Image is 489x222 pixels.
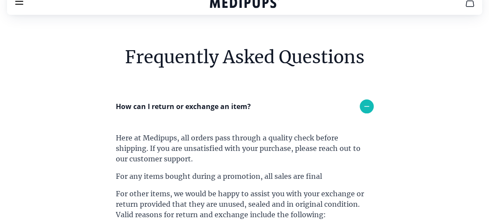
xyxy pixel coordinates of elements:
[116,44,374,70] h6: Frequently Asked Questions
[116,133,374,164] p: Here at Medipups, all orders pass through a quality check before shipping. If you are unsatisfied...
[116,188,374,220] p: For other items, we would be happy to assist you with your exchange or return provided that they ...
[116,101,251,112] p: How can I return or exchange an item?
[116,171,374,181] p: For any items bought during a promotion, all sales are final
